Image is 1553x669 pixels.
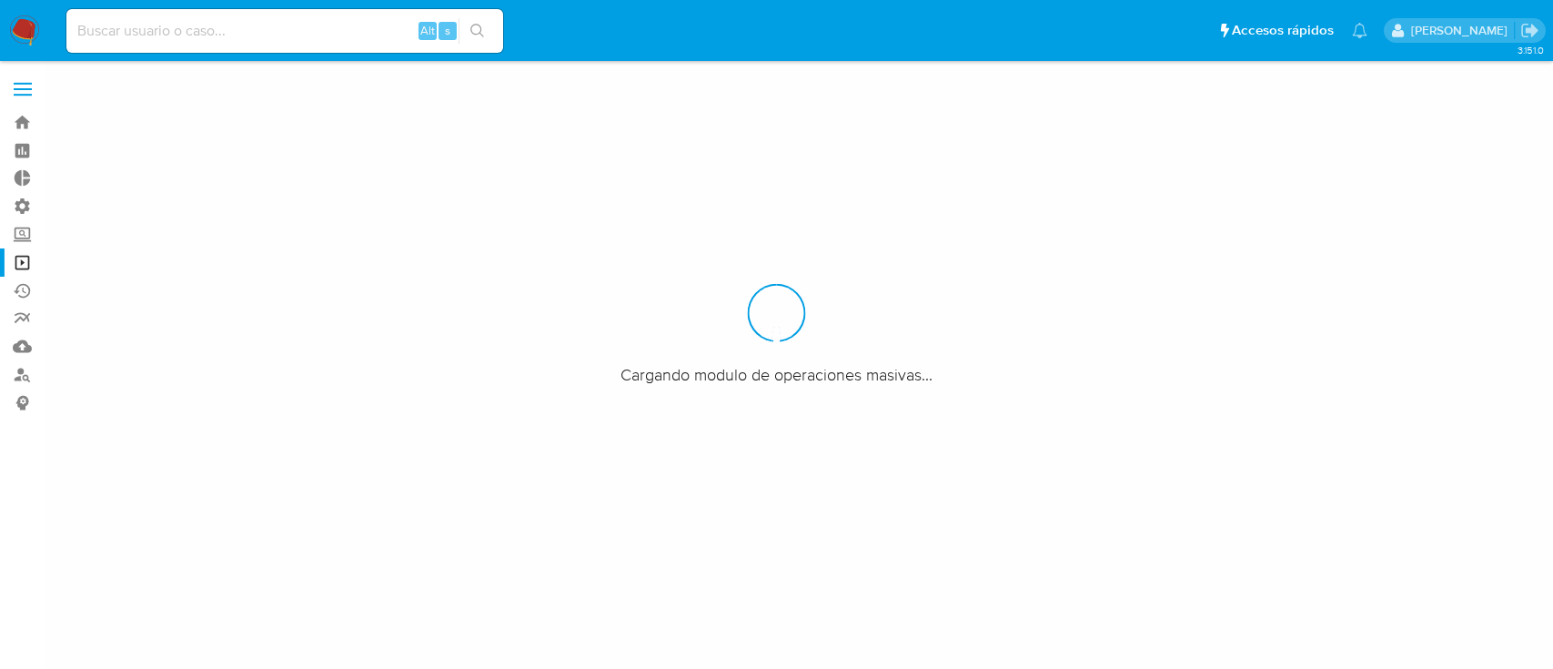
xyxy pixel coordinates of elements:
[1411,22,1514,39] p: ezequiel.castrillon@mercadolibre.com
[620,363,933,385] span: Cargando modulo de operaciones masivas...
[1520,21,1539,40] a: Salir
[66,19,503,43] input: Buscar usuario o caso...
[1232,21,1334,40] span: Accesos rápidos
[445,22,450,39] span: s
[1352,23,1367,38] a: Notificaciones
[420,22,435,39] span: Alt
[459,18,496,44] button: search-icon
